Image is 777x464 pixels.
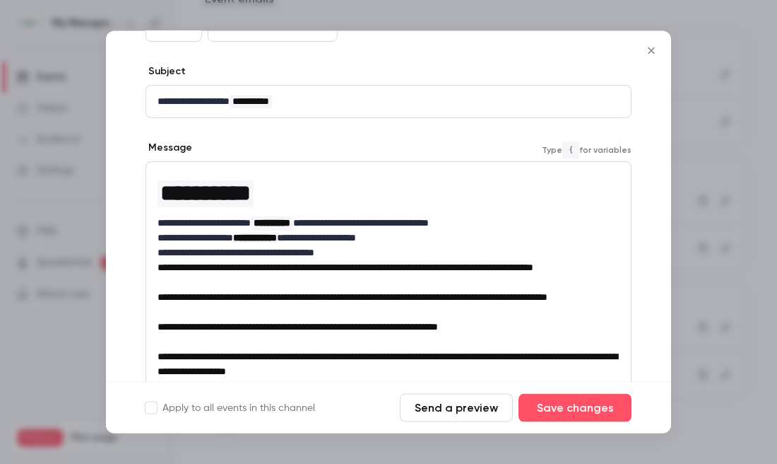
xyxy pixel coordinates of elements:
[518,394,631,422] button: Save changes
[146,141,192,156] label: Message
[637,37,665,65] button: Close
[562,141,579,158] code: {
[146,65,186,79] label: Subject
[542,141,631,158] span: Type for variables
[146,401,315,415] label: Apply to all events in this channel
[400,394,513,422] button: Send a preview
[146,86,631,118] div: editor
